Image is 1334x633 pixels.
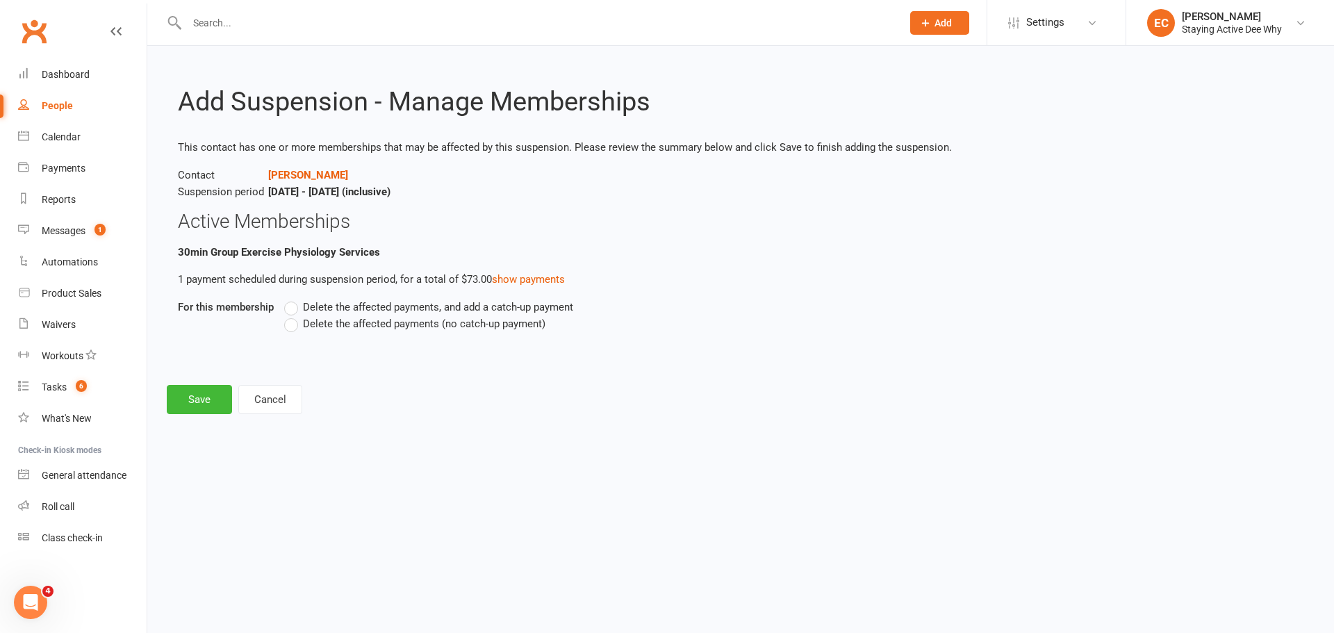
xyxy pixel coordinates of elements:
a: Payments [18,153,147,184]
div: Tasks [42,381,67,393]
div: Dashboard [42,69,90,80]
div: Reports [42,194,76,205]
a: Product Sales [18,278,147,309]
a: show payments [492,273,565,286]
span: Settings [1026,7,1064,38]
div: General attendance [42,470,126,481]
span: Delete the affected payments (no catch-up payment) [303,315,545,330]
p: This contact has one or more memberships that may be affected by this suspension. Please review t... [178,139,1303,156]
a: Class kiosk mode [18,523,147,554]
p: 1 payment scheduled during suspension period, for a total of $73.00 [178,271,1303,288]
span: 1 [94,224,106,236]
input: Search... [183,13,892,33]
a: Calendar [18,122,147,153]
div: Automations [42,256,98,268]
span: Contact [178,167,268,183]
h3: Active Memberships [178,211,1303,233]
span: Delete the affected payments, and add a catch-up payment [303,299,573,313]
div: Class check-in [42,532,103,543]
div: Staying Active Dee Why [1182,23,1282,35]
a: Roll call [18,491,147,523]
iframe: Intercom live chat [14,586,47,619]
div: Product Sales [42,288,101,299]
a: Automations [18,247,147,278]
button: Add [910,11,969,35]
div: Waivers [42,319,76,330]
div: Payments [42,163,85,174]
a: Messages 1 [18,215,147,247]
b: 30min Group Exercise Physiology Services [178,246,380,258]
button: Cancel [238,385,302,414]
span: Add [934,17,952,28]
div: People [42,100,73,111]
label: For this membership [178,299,274,315]
a: Reports [18,184,147,215]
a: Workouts [18,340,147,372]
a: [PERSON_NAME] [268,169,348,181]
div: EC [1147,9,1175,37]
div: Roll call [42,501,74,512]
div: Calendar [42,131,81,142]
a: People [18,90,147,122]
div: What's New [42,413,92,424]
div: Workouts [42,350,83,361]
a: What's New [18,403,147,434]
a: Waivers [18,309,147,340]
span: Suspension period [178,183,268,200]
a: Tasks 6 [18,372,147,403]
h2: Add Suspension - Manage Memberships [178,88,1303,117]
a: General attendance kiosk mode [18,460,147,491]
div: [PERSON_NAME] [1182,10,1282,23]
a: Dashboard [18,59,147,90]
button: Save [167,385,232,414]
div: Messages [42,225,85,236]
a: Clubworx [17,14,51,49]
span: 6 [76,380,87,392]
span: 4 [42,586,53,597]
strong: [DATE] - [DATE] (inclusive) [268,186,390,198]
